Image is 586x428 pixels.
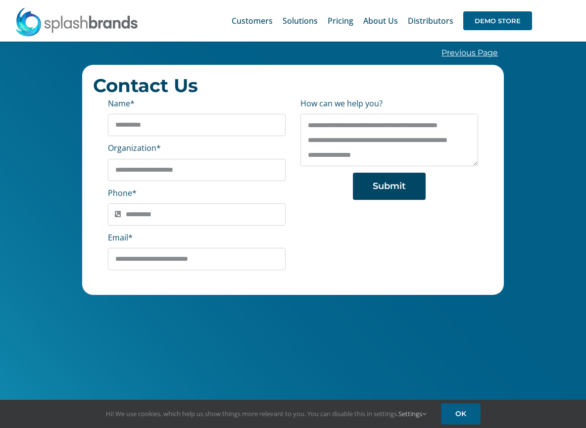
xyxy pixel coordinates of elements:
a: Settings [398,409,426,418]
span: Solutions [283,17,318,25]
nav: Main Menu Sticky [232,5,532,37]
a: Customers [232,5,273,37]
a: Previous Page [441,48,498,57]
a: Distributors [408,5,453,37]
abbr: required [156,143,161,153]
a: DEMO STORE [463,5,532,37]
button: Submit [353,173,426,200]
label: Organization [108,143,161,153]
img: SplashBrands.com Logo [15,7,139,37]
h2: Contact Us [93,76,493,95]
abbr: required [132,188,137,198]
span: Pricing [328,17,353,25]
span: Submit [373,181,406,191]
label: Email [108,232,133,243]
span: Distributors [408,17,453,25]
span: Hi! We use cookies, which help us show things more relevant to you. You can disable this in setti... [106,409,426,418]
span: DEMO STORE [463,11,532,30]
label: How can we help you? [300,98,383,109]
label: Phone [108,188,137,198]
label: Name [108,98,135,109]
abbr: required [128,232,133,243]
a: OK [441,403,481,425]
span: About Us [363,17,398,25]
span: Customers [232,17,273,25]
a: Pricing [328,5,353,37]
abbr: required [130,98,135,109]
